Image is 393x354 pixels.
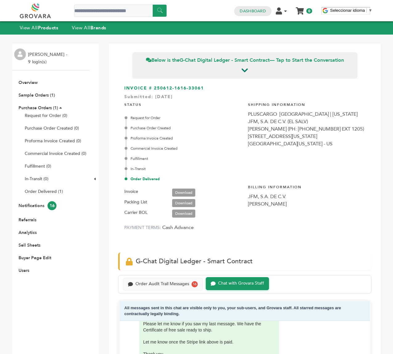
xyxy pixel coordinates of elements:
[72,25,106,31] a: View AllBrands
[172,210,195,218] a: Download
[248,110,366,125] div: PLUSCARGO [GEOGRAPHIC_DATA] | [US_STATE] JFM, S.A. DE C.V. (EL SALV)
[126,166,242,172] div: In-Transit
[126,125,242,131] div: Purchase Order Created
[19,230,37,235] a: Analytics
[124,98,242,110] h4: STATUS
[368,8,372,13] span: ▼
[248,98,366,110] h4: Shipping Information
[126,146,242,151] div: Commercial Invoice Created
[248,133,366,140] div: [STREET_ADDRESS][US_STATE]
[74,5,167,17] input: Search a product or brand...
[180,57,270,64] strong: G-Chat Digital Ledger - Smart Contract
[25,151,86,156] a: Commercial Invoice Created (0)
[48,201,56,210] span: 16
[172,199,195,207] a: Download
[25,125,79,131] a: Purchase Order Created (0)
[248,125,366,133] div: [PERSON_NAME] (PH: [PHONE_NUMBER] EXT 1205)
[19,105,58,111] a: Purchase Orders (1)
[146,57,344,64] span: Below is the — Tap to Start the Conversation
[218,281,264,286] div: Chat with Grovara Staff
[330,8,365,13] span: Seleccionar idioma
[25,113,67,119] a: Request for Order (0)
[143,339,267,345] div: Let me know once the Stripe link above is paid.
[25,176,48,182] a: In-Transit (0)
[248,193,366,200] div: JFM, S.A. DE C.V.
[306,8,312,14] span: 0
[124,209,147,216] label: Carrier BOL
[143,321,267,333] div: Please let me know if you saw my last message. We have the Certificate of free sale ready to ship.
[19,203,56,209] a: Notifications16
[90,25,106,31] strong: Brands
[124,85,365,91] h3: INVOICE # 250612-1616-33061
[38,25,58,31] strong: Products
[240,8,266,14] a: Dashboard
[28,51,69,66] li: [PERSON_NAME] - 9 login(s)
[19,80,38,85] a: Overview
[248,140,366,148] div: [GEOGRAPHIC_DATA][US_STATE] - US
[192,281,198,287] div: 16
[162,224,194,231] span: Cash Advance
[19,217,36,223] a: Referrals
[248,180,366,193] h4: Billing Information
[296,6,304,12] a: My Cart
[20,25,59,31] a: View AllProducts
[124,94,365,103] div: Submitted: [DATE]
[124,198,147,206] label: Packing List
[120,301,370,321] div: All messages sent in this chat are visible only to you, your sub-users, and Grovara staff. All st...
[25,163,51,169] a: Fulfillment (0)
[330,8,372,13] a: Seleccionar idioma​
[126,135,242,141] div: Proforma Invoice Created
[248,200,366,208] div: [PERSON_NAME]
[124,225,161,231] label: PAYMENT TERMS:
[19,255,51,261] a: Buyer Page Edit
[126,156,242,161] div: Fulfillment
[136,257,253,266] span: G-Chat Digital Ledger - Smart Contract
[25,138,81,144] a: Proforma Invoice Created (0)
[14,48,26,60] img: profile.png
[172,189,195,197] a: Download
[19,268,29,273] a: Users
[19,92,55,98] a: Sample Orders (1)
[124,188,138,195] label: Invoice
[19,242,40,248] a: Sell Sheets
[135,281,189,287] div: Order Audit Trail Messages
[126,176,242,182] div: Order Delivered
[126,115,242,121] div: Request for Order
[25,189,63,194] a: Order Delivered (1)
